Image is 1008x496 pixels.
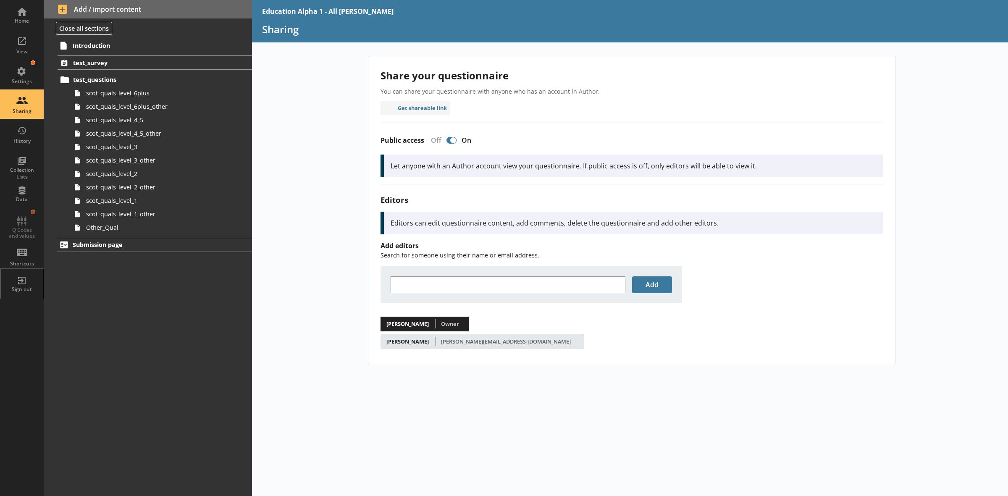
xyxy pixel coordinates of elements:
div: Off [424,136,445,145]
span: scot_quals_level_4_5 [86,116,218,124]
span: Submission page [73,241,214,249]
button: Get shareable link [381,101,451,115]
button: Add [632,276,672,293]
div: View [7,48,37,55]
span: scot_quals_level_1 [86,197,218,205]
a: test_survey [58,55,252,70]
p: Editors can edit questionnaire content, add comments, delete the questionnaire and add other edit... [391,218,876,228]
h2: Share your questionnaire [381,68,883,82]
a: Introduction [57,39,252,52]
h3: Editors [381,194,883,205]
span: test_questions [73,76,214,84]
a: scot_quals_level_2_other [71,181,252,194]
li: test_surveytest_questionsscot_quals_level_6plusscot_quals_level_6plus_otherscot_quals_level_4_5sc... [44,55,252,234]
h1: Sharing [262,23,998,36]
span: [PERSON_NAME] [384,336,432,347]
span: scot_quals_level_6plus [86,89,218,97]
span: test_survey [73,59,214,67]
div: Sharing [7,108,37,115]
span: scot_quals_level_2 [86,170,218,178]
span: Introduction [73,42,214,50]
div: Data [7,196,37,203]
a: scot_quals_level_1_other [71,207,252,221]
div: Sign out [7,286,37,293]
button: Close all sections [56,22,112,35]
a: scot_quals_level_6plus [71,87,252,100]
div: Education Alpha 1 - All [PERSON_NAME] [262,7,394,16]
a: scot_quals_level_2 [71,167,252,181]
div: Settings [7,78,37,85]
span: scot_quals_level_6plus_other [86,102,218,110]
div: Collection Lists [7,167,37,180]
li: test_questionsscot_quals_level_6plusscot_quals_level_6plus_otherscot_quals_level_4_5scot_quals_le... [61,73,252,234]
p: You can share your questionnaire with anyone who has an account in Author. [381,87,883,95]
span: scot_quals_level_1_other [86,210,218,218]
a: scot_quals_level_6plus_other [71,100,252,113]
div: History [7,138,37,144]
a: scot_quals_level_1 [71,194,252,207]
div: [PERSON_NAME][EMAIL_ADDRESS][DOMAIN_NAME] [441,338,571,345]
span: scot_quals_level_2_other [86,183,218,191]
a: scot_quals_level_4_5_other [71,127,252,140]
span: scot_quals_level_3 [86,143,218,151]
a: scot_quals_level_3 [71,140,252,154]
span: Add / import content [58,5,238,14]
a: Other_Qual [71,221,252,234]
a: test_questions [58,73,252,87]
span: [PERSON_NAME] [384,319,432,330]
button: Remove editor [571,336,581,346]
label: Public access [381,136,424,145]
span: Owner [441,320,459,328]
a: scot_quals_level_3_other [71,154,252,167]
div: On [458,136,478,145]
a: scot_quals_level_4_5 [71,113,252,127]
span: scot_quals_level_4_5_other [86,129,218,137]
p: Let anyone with an Author account view your questionnaire. If public access is off, only editors ... [391,161,876,171]
div: Shortcuts [7,260,37,267]
span: Other_Qual [86,223,218,231]
span: scot_quals_level_3_other [86,156,218,164]
a: Submission page [57,238,252,252]
div: Home [7,18,37,24]
h4: Add editors [381,241,883,250]
span: Search for someone using their name or email address. [381,251,539,259]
